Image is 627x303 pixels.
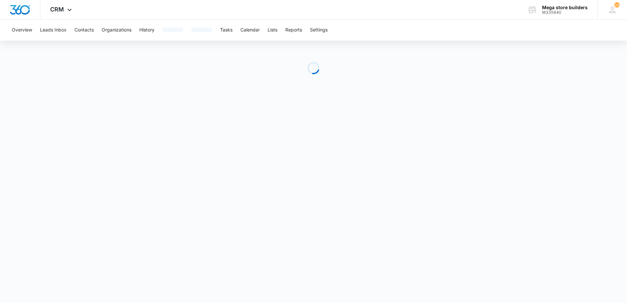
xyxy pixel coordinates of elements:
[542,10,588,15] div: account id
[139,20,154,41] button: History
[12,20,32,41] button: Overview
[240,20,260,41] button: Calendar
[285,20,302,41] button: Reports
[268,20,277,41] button: Lists
[614,2,619,8] span: 31
[614,2,619,8] div: notifications count
[74,20,94,41] button: Contacts
[542,5,588,10] div: account name
[102,20,131,41] button: Organizations
[220,20,233,41] button: Tasks
[50,6,64,13] span: CRM
[310,20,328,41] button: Settings
[40,20,67,41] button: Leads Inbox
